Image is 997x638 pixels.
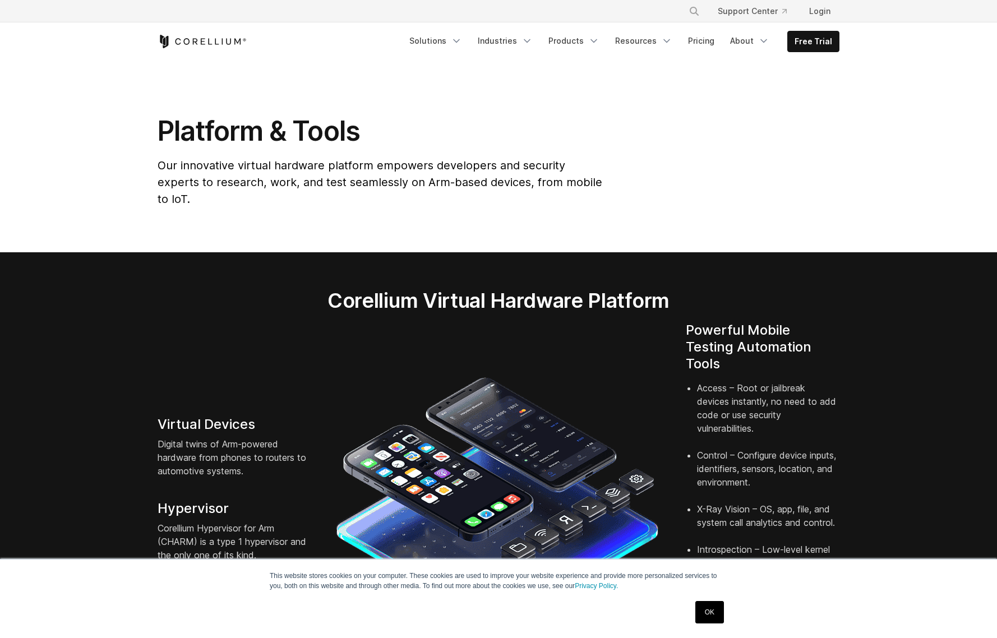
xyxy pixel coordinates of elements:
[788,31,839,52] a: Free Trial
[686,322,839,372] h4: Powerful Mobile Testing Automation Tools
[158,437,311,478] p: Digital twins of Arm-powered hardware from phones to routers to automotive systems.
[403,31,469,51] a: Solutions
[158,35,247,48] a: Corellium Home
[800,1,839,21] a: Login
[158,521,311,562] p: Corellium Hypervisor for Arm (CHARM) is a type 1 hypervisor and the only one of its kind.
[681,31,721,51] a: Pricing
[697,449,839,502] li: Control – Configure device inputs, identifiers, sensors, location, and environment.
[471,31,539,51] a: Industries
[158,114,604,148] h1: Platform & Tools
[158,159,602,206] span: Our innovative virtual hardware platform empowers developers and security experts to research, wo...
[575,582,618,590] a: Privacy Policy.
[275,288,722,313] h2: Corellium Virtual Hardware Platform
[608,31,679,51] a: Resources
[723,31,776,51] a: About
[697,543,839,583] li: Introspection – Low-level kernel debugging and boot control.
[684,1,704,21] button: Search
[158,500,311,517] h4: Hypervisor
[158,416,311,433] h4: Virtual Devices
[697,502,839,543] li: X-Ray Vision – OS, app, file, and system call analytics and control.
[697,381,839,449] li: Access – Root or jailbreak devices instantly, no need to add code or use security vulnerabilities.
[403,31,839,52] div: Navigation Menu
[675,1,839,21] div: Navigation Menu
[695,601,724,623] a: OK
[709,1,796,21] a: Support Center
[270,571,727,591] p: This website stores cookies on your computer. These cookies are used to improve your website expe...
[542,31,606,51] a: Products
